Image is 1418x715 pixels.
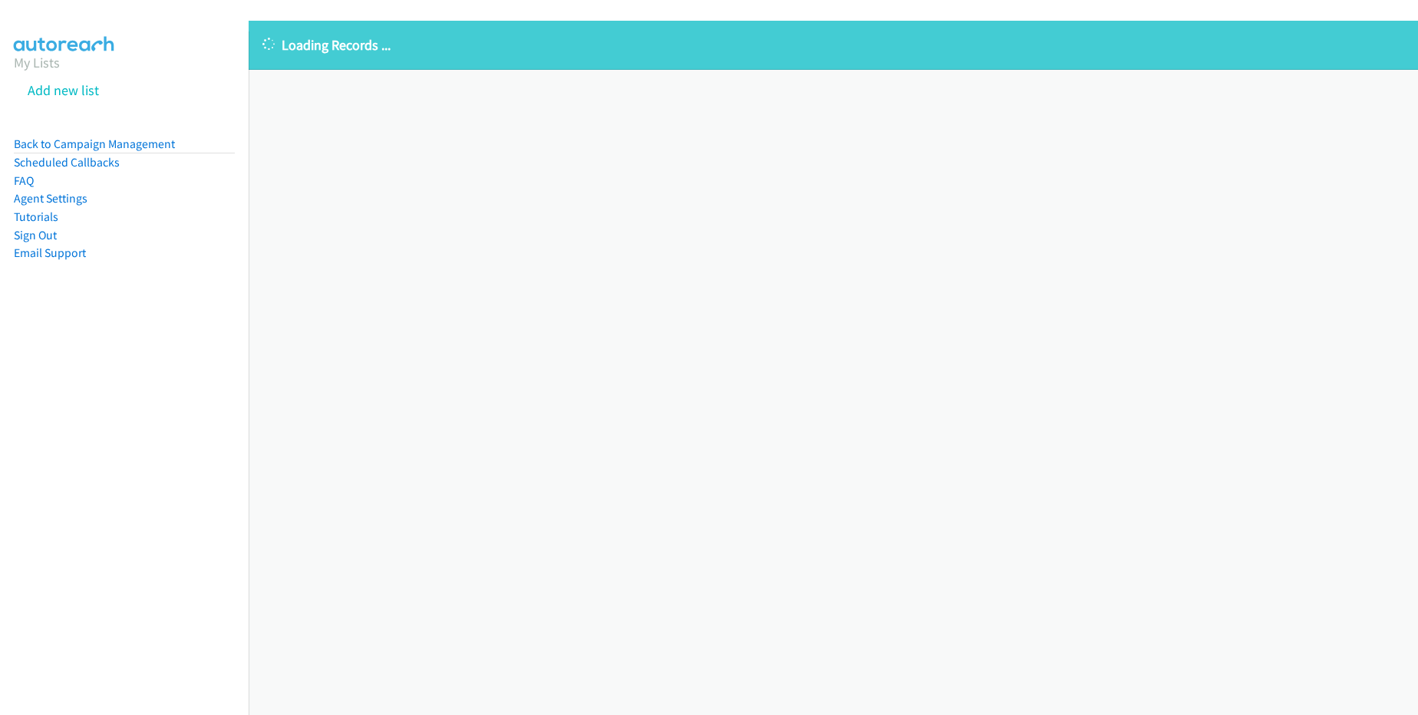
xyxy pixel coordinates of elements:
[14,228,57,242] a: Sign Out
[14,191,87,206] a: Agent Settings
[28,81,99,99] a: Add new list
[14,209,58,224] a: Tutorials
[14,137,175,151] a: Back to Campaign Management
[262,35,1404,55] p: Loading Records ...
[14,245,86,260] a: Email Support
[14,54,60,71] a: My Lists
[14,155,120,170] a: Scheduled Callbacks
[14,173,34,188] a: FAQ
